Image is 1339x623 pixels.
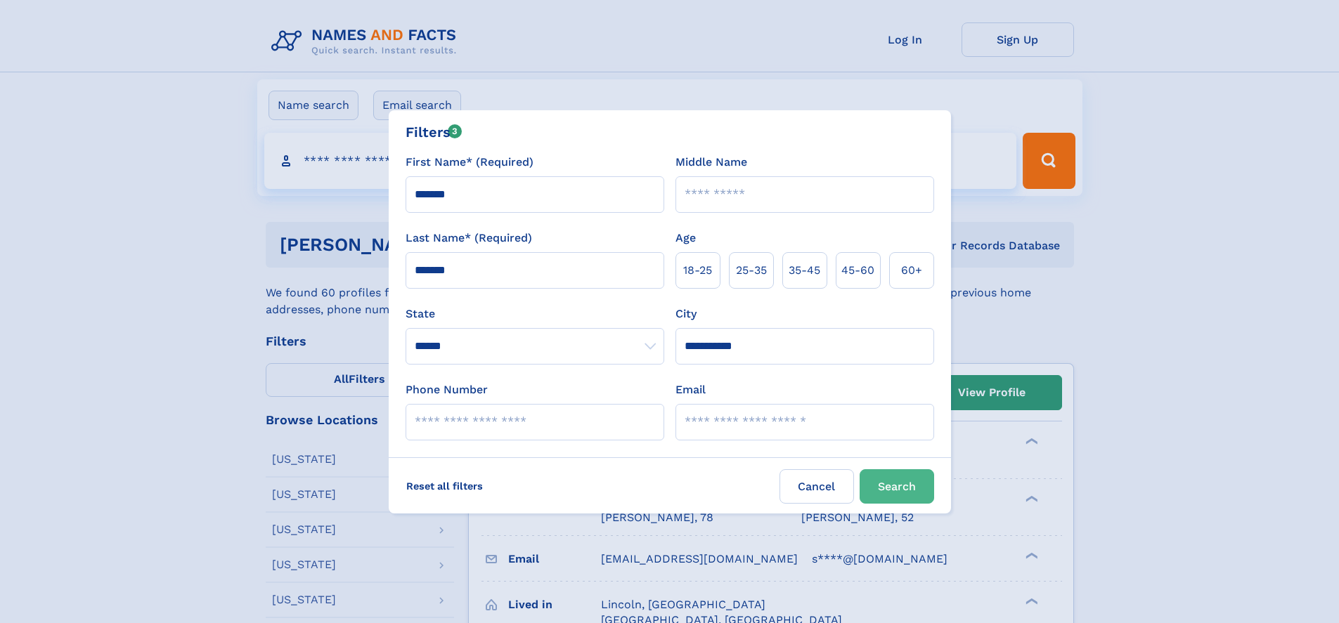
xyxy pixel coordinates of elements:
[780,469,854,504] label: Cancel
[901,262,922,279] span: 60+
[406,230,532,247] label: Last Name* (Required)
[860,469,934,504] button: Search
[675,230,696,247] label: Age
[683,262,712,279] span: 18‑25
[736,262,767,279] span: 25‑35
[406,381,488,398] label: Phone Number
[789,262,820,279] span: 35‑45
[675,154,747,171] label: Middle Name
[406,154,533,171] label: First Name* (Required)
[841,262,874,279] span: 45‑60
[406,122,462,143] div: Filters
[397,469,492,503] label: Reset all filters
[406,306,664,322] label: State
[675,306,697,322] label: City
[675,381,706,398] label: Email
